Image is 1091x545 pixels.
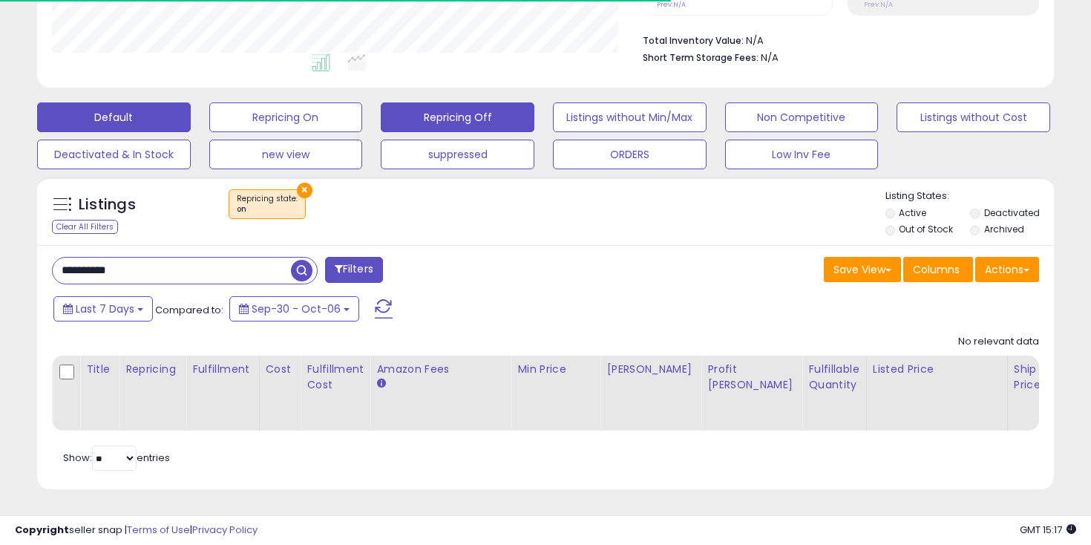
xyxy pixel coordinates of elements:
[209,102,363,132] button: Repricing On
[643,30,1028,48] li: N/A
[15,523,258,538] div: seller snap | |
[553,140,707,169] button: ORDERS
[76,301,134,316] span: Last 7 Days
[127,523,190,537] a: Terms of Use
[237,193,298,215] span: Repricing state :
[606,362,695,377] div: [PERSON_NAME]
[553,102,707,132] button: Listings without Min/Max
[52,220,118,234] div: Clear All Filters
[125,362,180,377] div: Repricing
[37,140,191,169] button: Deactivated & In Stock
[824,257,901,282] button: Save View
[897,102,1050,132] button: Listings without Cost
[725,102,879,132] button: Non Competitive
[237,204,298,215] div: on
[1020,523,1076,537] span: 2025-10-14 15:17 GMT
[873,362,1001,377] div: Listed Price
[209,140,363,169] button: new view
[903,257,973,282] button: Columns
[155,303,223,317] span: Compared to:
[86,362,113,377] div: Title
[376,362,505,377] div: Amazon Fees
[325,257,383,283] button: Filters
[913,262,960,277] span: Columns
[975,257,1039,282] button: Actions
[899,206,926,219] label: Active
[53,296,153,322] button: Last 7 Days
[192,523,258,537] a: Privacy Policy
[376,377,385,391] small: Amazon Fees.
[984,223,1024,235] label: Archived
[15,523,69,537] strong: Copyright
[643,51,759,64] b: Short Term Storage Fees:
[79,195,136,215] h5: Listings
[192,362,252,377] div: Fulfillment
[252,301,341,316] span: Sep-30 - Oct-06
[899,223,953,235] label: Out of Stock
[63,451,170,465] span: Show: entries
[725,140,879,169] button: Low Inv Fee
[266,362,295,377] div: Cost
[381,140,534,169] button: suppressed
[808,362,859,393] div: Fulfillable Quantity
[958,335,1039,349] div: No relevant data
[984,206,1040,219] label: Deactivated
[229,296,359,322] button: Sep-30 - Oct-06
[517,362,594,377] div: Min Price
[297,183,312,198] button: ×
[885,189,1055,203] p: Listing States:
[307,362,364,393] div: Fulfillment Cost
[1014,362,1044,393] div: Ship Price
[707,362,796,393] div: Profit [PERSON_NAME]
[37,102,191,132] button: Default
[643,34,744,47] b: Total Inventory Value:
[761,50,779,65] span: N/A
[381,102,534,132] button: Repricing Off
